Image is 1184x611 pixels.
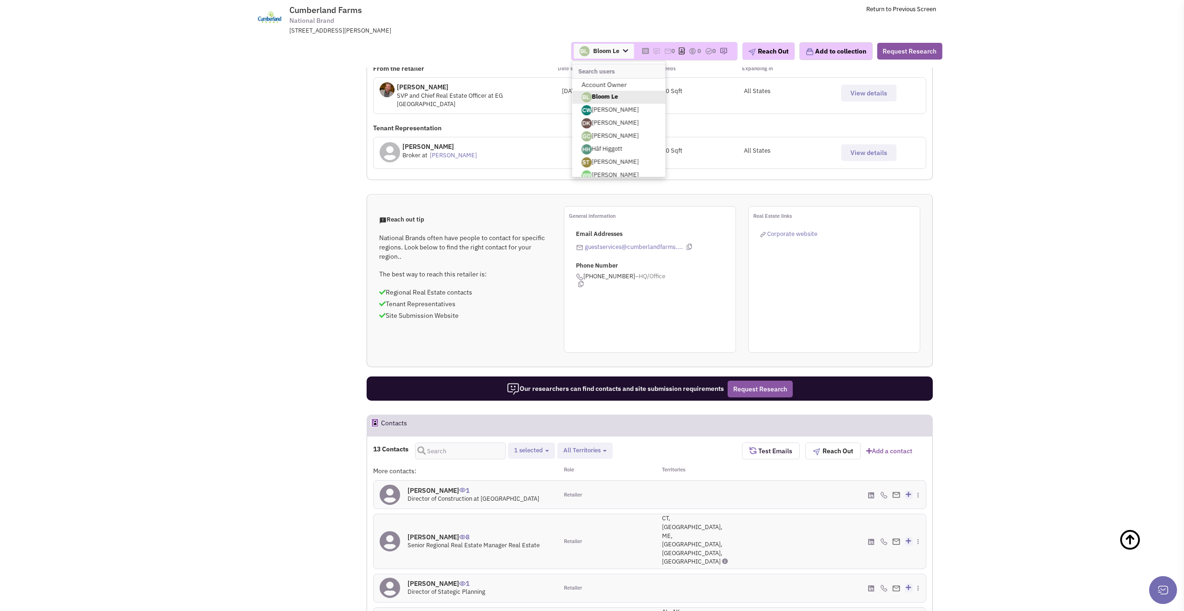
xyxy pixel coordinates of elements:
[880,491,888,499] img: icon-phone.png
[408,588,485,596] span: Director of Stategic Planning
[653,47,660,55] img: icon-note.png
[892,538,900,544] img: Email%20Icon.png
[507,383,520,396] img: icon-researcher-20.png
[877,43,942,60] button: Request Research
[459,572,469,588] span: 1
[380,82,395,97] img: xdgSHunZiE6o0ppfGvtFLQ.jpg
[576,272,736,287] span: [PHONE_NUMBER]
[459,488,466,492] img: icon-UserInteraction.png
[697,47,701,55] span: 0
[712,47,716,55] span: 0
[415,443,506,459] input: Search
[397,92,503,108] span: SVP and Chief Real Estate Officer at EG [GEOGRAPHIC_DATA]
[760,232,766,237] img: reachlinkicon.png
[572,169,665,182] a: [PERSON_NAME]
[742,64,834,73] p: Expanding in
[799,42,872,60] button: Add to collection
[581,118,591,128] img: il1DiCgSDUaTHjpocizYYg.png
[581,92,591,102] img: 0uUM3Md7c0CEloGZFasN8w.png
[650,466,742,476] div: Territories
[561,446,609,456] button: All Territories
[379,311,551,320] p: Site Submission Website
[805,443,861,459] button: Reach Out
[422,151,428,159] span: at
[408,541,540,549] span: Senior Regional Real Estate Manager Real Estate
[408,579,485,588] h4: [PERSON_NAME]
[379,269,551,279] p: The best way to reach this retailer is:
[459,581,466,586] img: icon-UserInteraction.png
[728,381,793,397] button: Request Research
[569,211,736,221] p: General information
[408,486,539,495] h4: [PERSON_NAME]
[579,46,589,56] img: 0uUM3Md7c0CEloGZFasN8w.png
[581,157,591,168] img: 4JAlF8Uhw0-JouPT_WlH3g.png
[459,535,466,539] img: icon-UserInteraction.png
[742,42,795,60] button: Reach Out
[572,91,665,104] a: Bloom Le
[562,87,653,96] div: [DATE]
[748,48,756,56] img: plane.png
[572,143,665,156] a: Hâf Higgott
[289,27,532,35] div: [STREET_ADDRESS][PERSON_NAME]
[892,492,900,498] img: Email%20Icon.png
[760,230,817,238] a: Corporate website
[664,47,671,55] img: icon-email-active-16.png
[585,243,683,251] a: guestservices@cumberlandfarms....
[581,131,591,141] img: 4gsb4SvoTEGolcWcxLFjKw.png
[880,538,888,545] img: icon-phone.png
[720,47,727,55] img: research-icon.png
[379,288,551,297] p: Regional Real Estate contacts
[397,82,562,92] p: [PERSON_NAME]
[402,151,421,159] span: Broker
[581,144,591,154] img: ihEnzECrckaN_o0XeKJygQ.png
[379,215,424,223] span: Reach out tip
[402,142,479,151] p: [PERSON_NAME]
[576,262,736,270] p: Phone Number
[742,443,800,459] button: Test Emails
[576,230,736,239] p: Email Addresses
[744,147,835,155] p: All States
[507,384,724,393] span: Our researchers can find contacts and site submission requirements
[813,448,820,456] img: plane.png
[459,479,469,495] span: 1
[866,446,912,456] a: Add a contact
[558,466,650,476] div: Role
[581,105,591,115] img: _0Fs6BDiZkqHeiw1Qp7cnQ.png
[379,233,551,261] p: National Brands often have people to contact for specific regions. Look below to find the right c...
[379,299,551,309] p: Tenant Representatives
[671,47,675,55] span: 0
[892,585,900,591] img: Email%20Icon.png
[635,272,665,280] span: –HQ/Office
[373,64,557,73] p: From the retailer
[841,85,896,101] button: View details
[767,230,817,238] span: Corporate website
[880,584,888,592] img: icon-phone.png
[705,47,712,55] img: TaskCount.png
[563,446,601,454] span: All Territories
[850,148,887,157] span: View details
[653,147,744,155] div: 5,000 Sqft
[1119,519,1165,580] a: Back To Top
[558,64,650,73] p: Date submitted
[572,130,665,143] a: [PERSON_NAME]
[373,123,926,133] p: Tenant Representation
[850,89,887,97] span: View details
[514,446,543,454] span: 1 selected
[805,47,814,56] img: icon-collection-lavender.png
[744,87,835,96] p: All States
[662,514,722,565] span: CT, [GEOGRAPHIC_DATA], ME, [GEOGRAPHIC_DATA], [GEOGRAPHIC_DATA], [GEOGRAPHIC_DATA]
[289,5,362,15] span: Cumberland Farms
[572,79,665,91] a: Account Owner
[650,64,742,73] p: Size needs
[373,466,557,476] div: More contacts:
[574,44,634,59] span: Bloom Le
[564,491,582,499] span: Retailer
[430,151,477,159] a: [PERSON_NAME]
[459,526,469,541] span: 8
[581,170,591,181] img: 1GoB0RfEN0GsVoh1KSLvKw.png
[381,415,407,436] h2: Contacts
[572,117,665,130] a: [PERSON_NAME]
[408,533,540,541] h4: [PERSON_NAME]
[653,87,744,96] div: 5,100 Sqft
[689,47,696,55] img: icon-dealamount.png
